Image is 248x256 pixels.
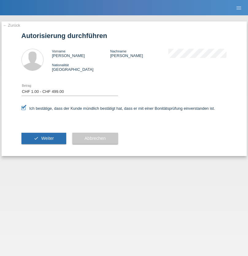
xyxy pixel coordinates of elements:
[52,49,110,58] div: [PERSON_NAME]
[233,6,245,10] a: menu
[21,133,66,144] button: check Weiter
[34,136,39,141] i: check
[41,136,54,141] span: Weiter
[3,23,20,28] a: ← Zurück
[236,5,242,11] i: menu
[110,49,126,53] span: Nachname
[21,106,215,111] label: Ich bestätige, dass der Kunde mündlich bestätigt hat, dass er mit einer Bonitätsprüfung einversta...
[110,49,168,58] div: [PERSON_NAME]
[72,133,118,144] button: Abbrechen
[21,32,227,40] h1: Autorisierung durchführen
[52,49,66,53] span: Vorname
[52,63,110,72] div: [GEOGRAPHIC_DATA]
[52,63,69,67] span: Nationalität
[85,136,106,141] span: Abbrechen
